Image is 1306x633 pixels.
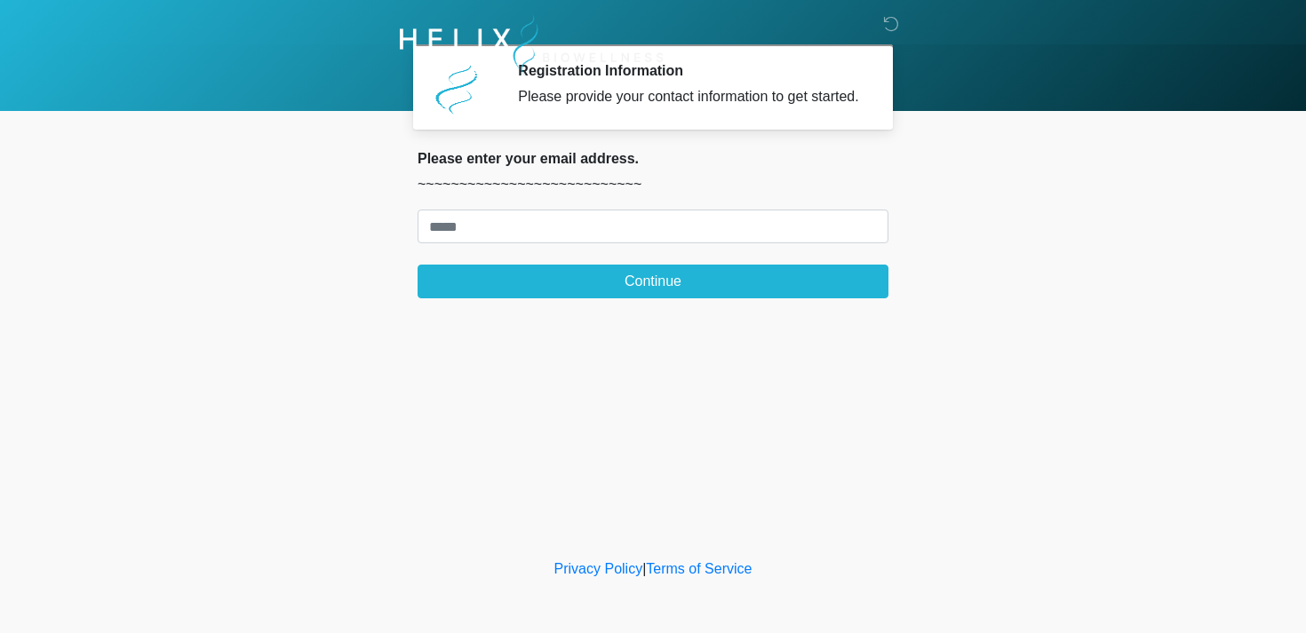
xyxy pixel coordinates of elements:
[518,86,862,107] div: Please provide your contact information to get started.
[418,150,888,167] h2: Please enter your email address.
[418,265,888,298] button: Continue
[418,174,888,195] p: ~~~~~~~~~~~~~~~~~~~~~~~~~~~
[642,561,646,576] a: |
[400,13,664,76] img: Helix Biowellness Logo
[646,561,752,576] a: Terms of Service
[554,561,643,576] a: Privacy Policy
